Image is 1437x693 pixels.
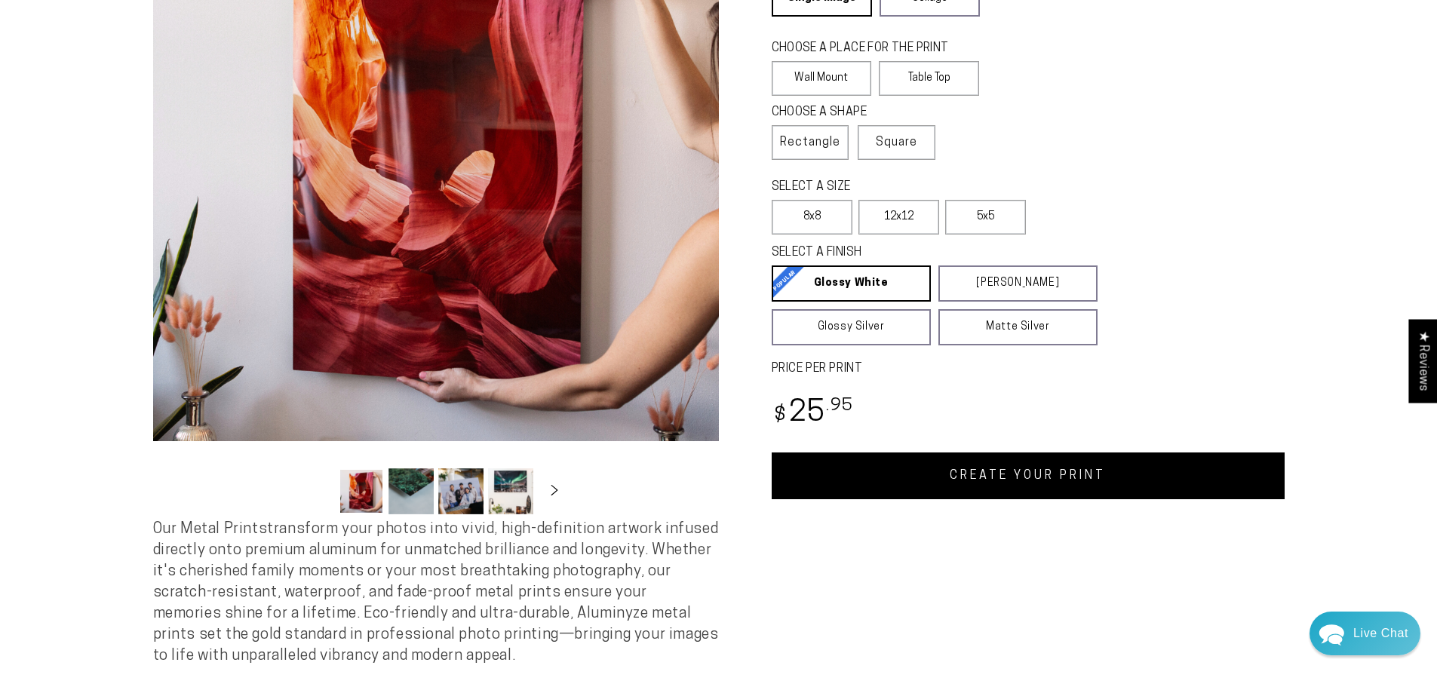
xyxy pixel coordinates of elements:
[538,474,571,507] button: Slide right
[109,75,213,86] span: Away until 11:00 AM
[772,452,1285,499] a: CREATE YOUR PRINT
[301,474,334,507] button: Slide left
[772,360,1285,378] label: PRICE PER PRINT
[938,265,1098,302] a: [PERSON_NAME]
[772,200,852,235] label: 8x8
[772,40,966,57] legend: CHOOSE A PLACE FOR THE PRINT
[772,265,931,302] a: Glossy White
[125,23,164,62] img: John
[826,397,853,415] sup: .95
[153,522,719,664] span: Our Metal Prints transform your photos into vivid, high-definition artwork infused directly onto ...
[1353,612,1408,655] div: Contact Us Directly
[100,455,221,479] a: Leave A Message
[774,406,787,426] span: $
[945,200,1026,235] label: 5x5
[772,61,872,96] label: Wall Mount
[772,399,854,428] bdi: 25
[938,309,1098,345] a: Matte Silver
[488,468,533,514] button: Load image 4 in gallery view
[879,61,979,96] label: Table Top
[438,468,484,514] button: Load image 3 in gallery view
[772,244,1061,262] legend: SELECT A FINISH
[157,23,196,62] img: Marie J
[772,179,976,196] legend: SELECT A SIZE
[1310,612,1420,655] div: Chat widget toggle
[858,200,939,235] label: 12x12
[772,104,922,121] legend: CHOOSE A SHAPE
[876,133,917,152] span: Square
[339,468,384,514] button: Load image 1 in gallery view
[1408,319,1437,403] div: Click to open Judge.me floating reviews tab
[780,133,840,152] span: Rectangle
[115,433,204,440] span: We run on
[388,468,434,514] button: Load image 2 in gallery view
[772,309,931,345] a: Glossy Silver
[161,430,204,441] span: Re:amaze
